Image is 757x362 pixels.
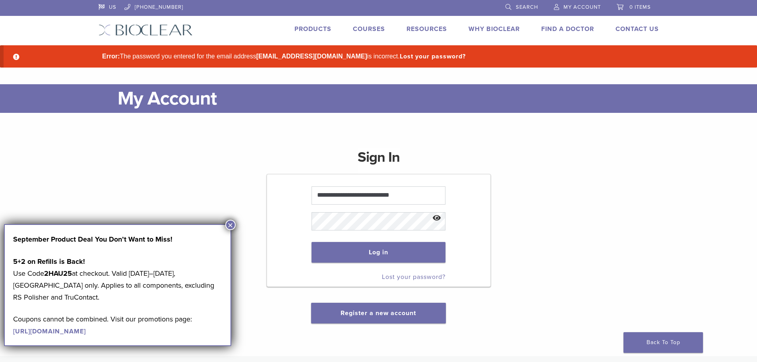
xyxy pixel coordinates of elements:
[99,52,671,61] li: The password you entered for the email address is incorrect.
[13,313,222,337] p: Coupons cannot be combined. Visit our promotions page:
[13,257,85,266] strong: 5+2 on Refills is Back!
[358,148,400,173] h1: Sign In
[563,4,601,10] span: My Account
[616,25,659,33] a: Contact Us
[353,25,385,33] a: Courses
[311,303,445,323] button: Register a new account
[629,4,651,10] span: 0 items
[13,256,222,303] p: Use Code at checkout. Valid [DATE]–[DATE], [GEOGRAPHIC_DATA] only. Applies to all components, exc...
[294,25,331,33] a: Products
[102,53,120,60] strong: Error:
[44,269,72,278] strong: 2HAU25
[13,235,172,244] strong: September Product Deal You Don’t Want to Miss!
[13,327,86,335] a: [URL][DOMAIN_NAME]
[516,4,538,10] span: Search
[428,208,445,228] button: Show password
[469,25,520,33] a: Why Bioclear
[256,53,367,60] strong: [EMAIL_ADDRESS][DOMAIN_NAME]
[312,242,445,263] button: Log in
[382,273,445,281] a: Lost your password?
[341,309,416,317] a: Register a new account
[118,84,659,113] h1: My Account
[623,332,703,353] a: Back To Top
[225,220,236,230] button: Close
[541,25,594,33] a: Find A Doctor
[400,52,466,60] a: Lost your password?
[407,25,447,33] a: Resources
[99,24,193,36] img: Bioclear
